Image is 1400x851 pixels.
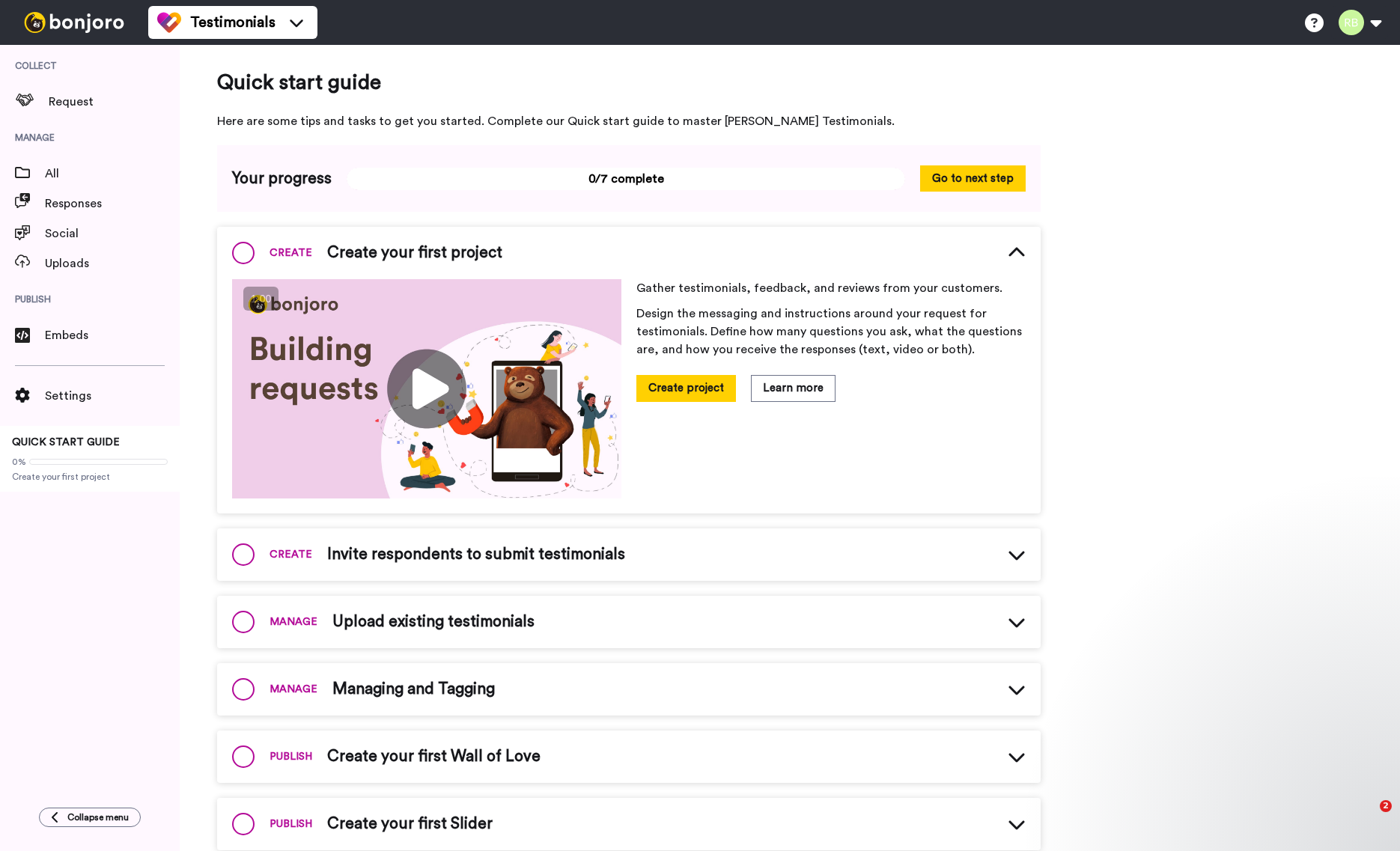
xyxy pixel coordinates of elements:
img: 341228e223531fa0c85853fd068f9874.jpg [232,279,621,498]
p: Gather testimonials, feedback, and reviews from your customers. [636,279,1026,297]
span: Embeds [45,326,180,344]
iframe: Intercom notifications message [1101,706,1400,811]
p: Design the messaging and instructions around your request for testimonials. Define how many quest... [636,305,1026,359]
span: QUICK START GUIDE [12,437,120,448]
span: MANAGE [270,682,317,697]
span: Uploads [45,254,180,272]
span: 0/7 complete [347,168,905,190]
button: Go to next step [920,165,1026,192]
span: 2 [1380,800,1392,812]
span: Managing and Tagging [332,678,495,701]
span: Upload existing testimonials [332,611,535,633]
button: Collapse menu [39,808,141,827]
img: bj-logo-header-white.svg [18,12,130,33]
span: Create your first project [327,242,502,264]
span: CREATE [270,547,312,562]
span: Create your first project [12,471,168,483]
span: PUBLISH [270,817,312,832]
span: Collapse menu [67,811,129,823]
span: Social [45,225,180,243]
span: Quick start guide [217,67,1041,97]
span: Your progress [232,168,332,190]
span: MANAGE [270,614,317,629]
span: CREATE [270,245,312,260]
span: Create your first Wall of Love [327,745,541,768]
img: tm-color.svg [157,10,181,34]
span: 0% [12,456,26,468]
span: Settings [45,387,180,405]
span: Request [49,93,180,111]
span: Responses [45,195,180,213]
button: Learn more [751,375,836,401]
span: Here are some tips and tasks to get you started. Complete our Quick start guide to master [PERSON... [217,112,1041,130]
span: PUBLISH [270,749,312,764]
iframe: Intercom live chat [1349,800,1385,836]
span: Invite respondents to submit testimonials [327,543,625,566]
span: All [45,165,180,183]
span: Create your first Slider [327,813,493,835]
span: Testimonials [190,12,276,33]
button: Create project [636,375,736,401]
